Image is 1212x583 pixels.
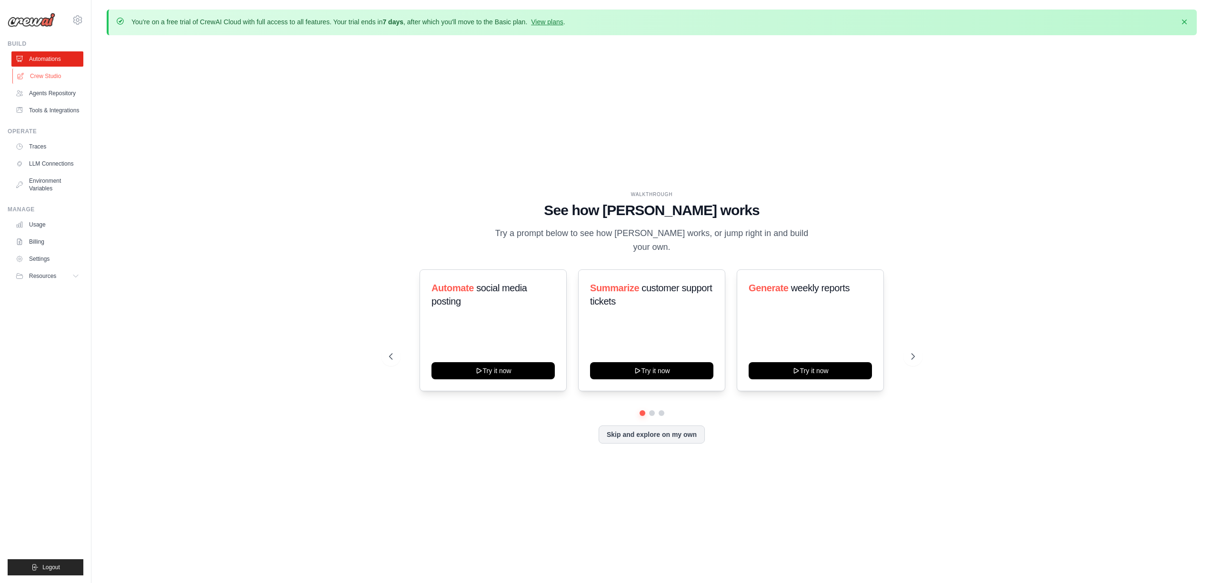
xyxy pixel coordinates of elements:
[749,362,872,379] button: Try it now
[11,217,83,232] a: Usage
[8,13,55,27] img: Logo
[590,362,713,379] button: Try it now
[431,283,527,306] span: social media posting
[389,202,915,219] h1: See how [PERSON_NAME] works
[531,18,563,26] a: View plans
[8,559,83,575] button: Logout
[11,86,83,101] a: Agents Repository
[11,139,83,154] a: Traces
[11,173,83,196] a: Environment Variables
[8,40,83,48] div: Build
[492,227,812,255] p: Try a prompt below to see how [PERSON_NAME] works, or jump right in and build your own.
[590,283,712,306] span: customer support tickets
[131,17,565,27] p: You're on a free trial of CrewAI Cloud with full access to all features. Your trial ends in , aft...
[12,69,84,84] a: Crew Studio
[431,283,474,293] span: Automate
[8,128,83,135] div: Operate
[11,156,83,171] a: LLM Connections
[590,283,639,293] span: Summarize
[1164,537,1212,583] iframe: Chat Widget
[11,251,83,267] a: Settings
[11,234,83,249] a: Billing
[382,18,403,26] strong: 7 days
[11,51,83,67] a: Automations
[11,268,83,284] button: Resources
[42,563,60,571] span: Logout
[8,206,83,213] div: Manage
[29,272,56,280] span: Resources
[791,283,850,293] span: weekly reports
[1164,537,1212,583] div: Sohbet Aracı
[431,362,555,379] button: Try it now
[599,425,705,444] button: Skip and explore on my own
[11,103,83,118] a: Tools & Integrations
[749,283,789,293] span: Generate
[389,191,915,198] div: WALKTHROUGH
